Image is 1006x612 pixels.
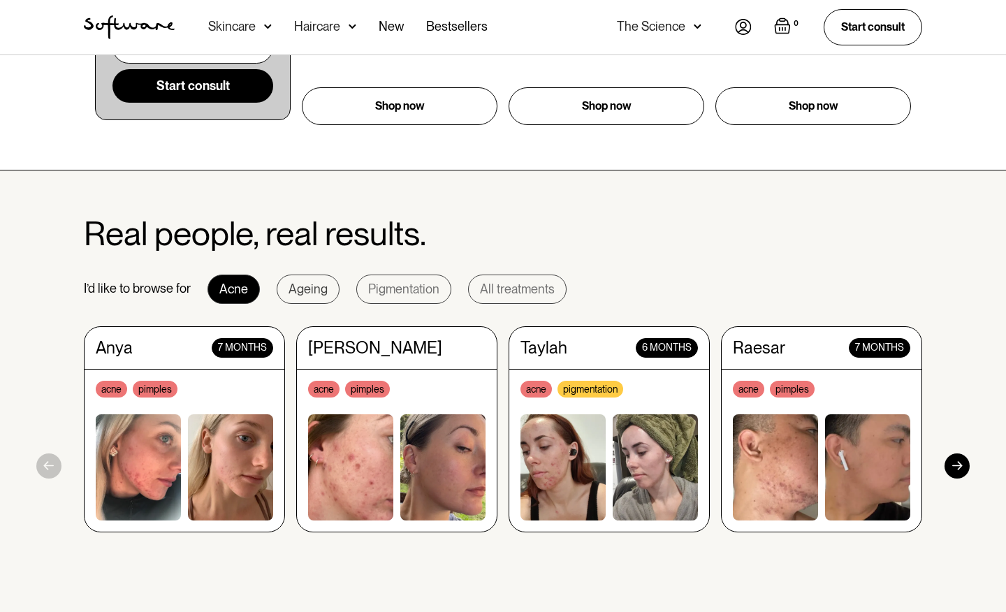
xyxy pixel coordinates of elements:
div: acne [96,381,127,398]
div: pimples [770,381,815,398]
p: Shop now [789,98,838,115]
img: arrow down [694,20,701,34]
h2: Real people, real results. [84,215,426,252]
img: arrow down [349,20,356,34]
div: acne [733,381,764,398]
div: acne [520,381,552,398]
img: arrow down [264,20,272,34]
a: Start consult [112,69,273,103]
img: woman with acne [96,414,181,520]
img: boy with acne [733,414,818,520]
img: boy without acne [825,414,910,520]
img: woman without acne [400,414,486,520]
img: woman without acne [613,414,698,520]
div: 0 [791,17,801,30]
div: Skincare [208,20,256,34]
img: woman with acne [308,414,393,520]
img: woman without acne [188,414,273,520]
p: Shop now [375,98,425,115]
div: 7 months [849,338,910,358]
a: Start consult [824,9,922,45]
div: Haircare [294,20,340,34]
div: Anya [96,338,133,358]
div: Ageing [289,282,328,296]
a: Open empty cart [774,17,801,37]
a: home [84,15,175,39]
div: Acne [219,282,248,296]
p: Shop now [582,98,632,115]
div: acne [308,381,340,398]
div: The Science [617,20,685,34]
img: Software Logo [84,15,175,39]
div: 6 months [636,338,698,358]
div: 7 months [212,338,273,358]
div: All treatments [480,282,555,296]
div: pimples [345,381,390,398]
div: pigmentation [557,381,623,398]
div: Raesar [733,338,785,358]
div: [PERSON_NAME] [308,338,442,358]
div: Pigmentation [368,282,439,296]
div: pimples [133,381,177,398]
img: woman with acne [520,414,606,520]
div: Taylah [520,338,567,358]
